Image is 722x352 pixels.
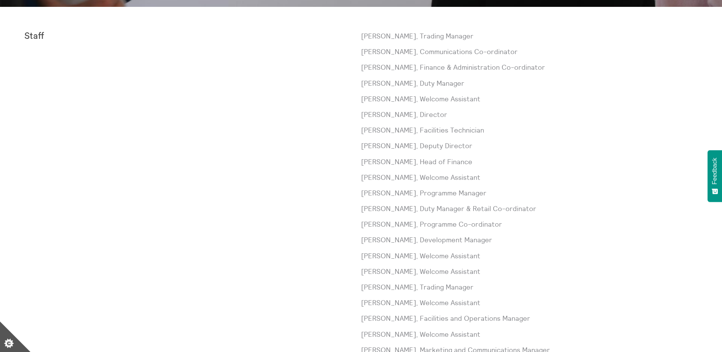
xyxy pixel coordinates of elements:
p: [PERSON_NAME], Programme Co-ordinator [361,219,698,229]
p: [PERSON_NAME], Head of Finance [361,157,698,166]
p: [PERSON_NAME], Welcome Assistant [361,173,698,182]
p: [PERSON_NAME], Director [361,110,698,119]
p: [PERSON_NAME], Programme Manager [361,188,698,198]
p: [PERSON_NAME], Duty Manager & Retail Co-ordinator [361,204,698,213]
p: [PERSON_NAME], Facilities Technician [361,125,698,135]
p: [PERSON_NAME], Development Manager [361,235,698,245]
p: [PERSON_NAME], Welcome Assistant [361,251,698,261]
p: [PERSON_NAME], Facilities and Operations Manager [361,314,698,323]
p: [PERSON_NAME], Finance & Administration Co-ordinator [361,62,698,72]
button: Feedback - Show survey [708,150,722,202]
p: [PERSON_NAME], Duty Manager [361,78,698,88]
p: [PERSON_NAME], Trading Manager [361,31,698,41]
p: [PERSON_NAME], Trading Manager [361,282,698,292]
p: [PERSON_NAME], Welcome Assistant [361,94,698,104]
p: [PERSON_NAME], Welcome Assistant [361,330,698,339]
p: [PERSON_NAME], Welcome Assistant [361,298,698,307]
p: [PERSON_NAME], Welcome Assistant [361,267,698,276]
p: [PERSON_NAME], Communications Co-ordinator [361,47,698,56]
p: [PERSON_NAME], Deputy Director [361,141,698,150]
span: Feedback [711,158,718,184]
strong: Staff [24,32,44,41]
